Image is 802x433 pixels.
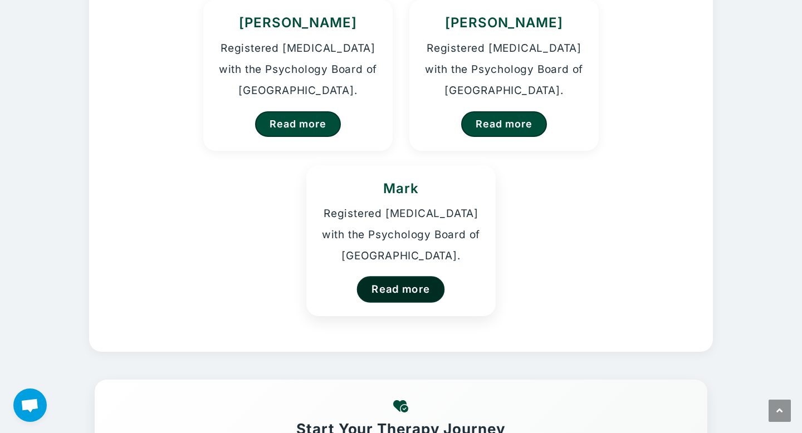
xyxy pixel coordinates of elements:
[13,388,47,422] div: Open chat
[769,400,791,422] a: Scroll to the top of the page
[320,179,482,198] h3: Mark
[423,13,585,32] h3: [PERSON_NAME]
[461,111,546,137] a: Read more about Homer
[423,38,585,101] p: Registered [MEDICAL_DATA] with the Psychology Board of [GEOGRAPHIC_DATA].
[217,13,379,32] h3: [PERSON_NAME]
[320,203,482,267] p: Registered [MEDICAL_DATA] with the Psychology Board of [GEOGRAPHIC_DATA].
[217,38,379,101] p: Registered [MEDICAL_DATA] with the Psychology Board of [GEOGRAPHIC_DATA].
[255,111,340,137] a: Read more about Kristina
[357,276,445,302] a: Read more about Mark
